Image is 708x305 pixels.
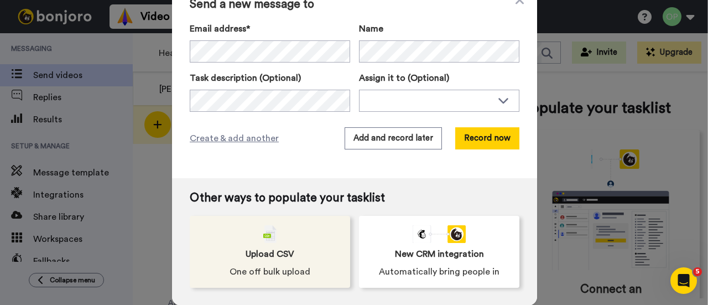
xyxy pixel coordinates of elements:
[379,265,499,278] span: Automatically bring people in
[246,247,294,261] span: Upload CSV
[413,225,466,243] div: animation
[263,225,277,243] img: csv-grey.png
[359,22,383,35] span: Name
[693,267,702,276] span: 5
[190,22,350,35] label: Email address*
[359,71,519,85] label: Assign it to (Optional)
[670,267,697,294] iframe: Intercom live chat
[345,127,442,149] button: Add and record later
[455,127,519,149] button: Record now
[230,265,310,278] span: One off bulk upload
[395,247,484,261] span: New CRM integration
[190,192,519,205] span: Other ways to populate your tasklist
[190,71,350,85] label: Task description (Optional)
[190,132,279,145] span: Create & add another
